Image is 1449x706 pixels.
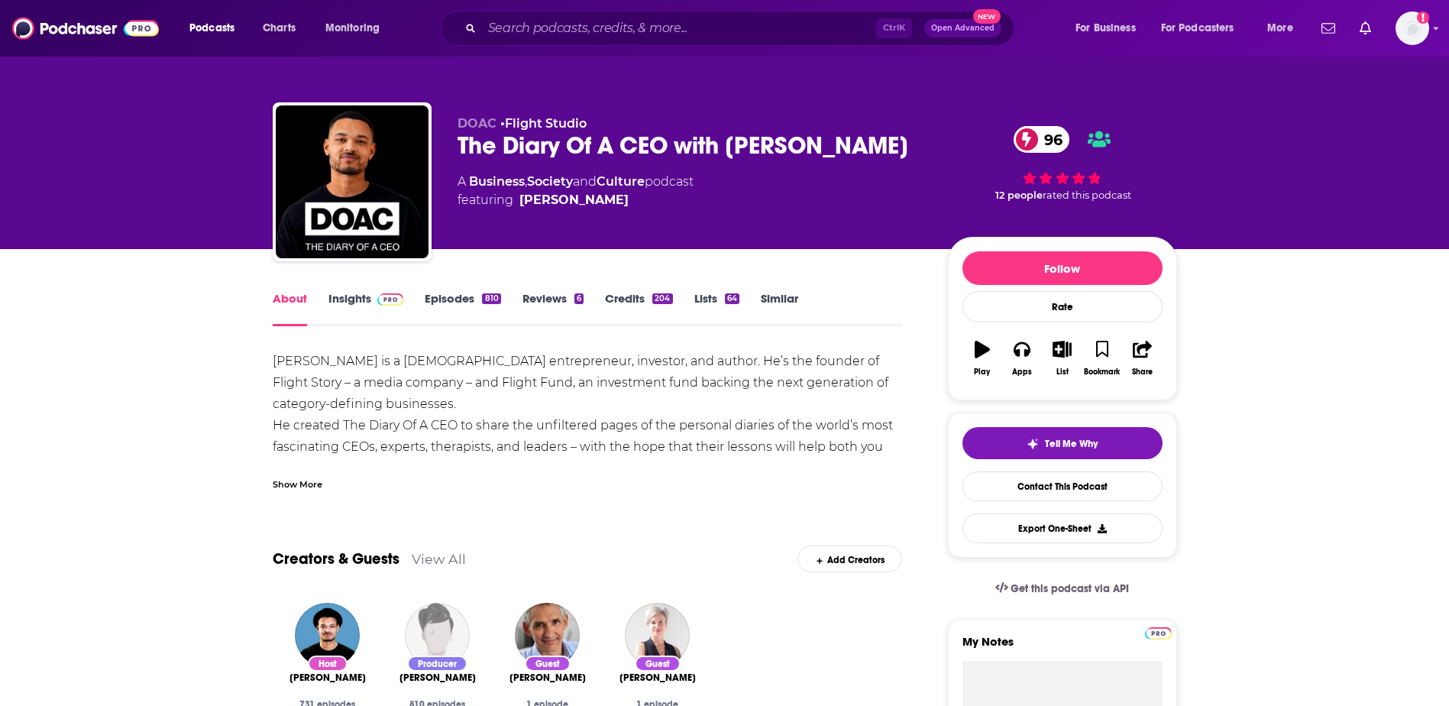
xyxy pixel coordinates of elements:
[412,551,466,567] a: View All
[725,293,739,304] div: 64
[253,16,305,40] a: Charts
[694,291,739,326] a: Lists64
[924,19,1001,37] button: Open AdvancedNew
[962,634,1163,661] label: My Notes
[308,656,348,672] div: Host
[1354,15,1377,41] a: Show notifications dropdown
[425,291,500,326] a: Episodes810
[1145,625,1172,640] a: Pro website
[974,368,990,377] div: Play
[1084,368,1120,377] div: Bookmark
[619,672,696,684] a: Dr. Tyna Moore
[1122,331,1162,386] button: Share
[1014,126,1070,153] a: 96
[1082,331,1122,386] button: Bookmark
[619,672,696,684] span: [PERSON_NAME]
[482,16,876,40] input: Search podcasts, credits, & more...
[525,656,571,672] div: Guest
[574,293,584,304] div: 6
[399,672,476,684] span: [PERSON_NAME]
[625,603,690,668] img: Dr. Tyna Moore
[652,293,672,304] div: 204
[1075,18,1136,39] span: For Business
[962,471,1163,501] a: Contact This Podcast
[399,672,476,684] a: Jack Sylvester
[995,189,1043,201] span: 12 people
[983,570,1142,607] a: Get this podcast via API
[289,672,366,684] a: Steven Bartlett
[482,293,500,304] div: 810
[597,174,645,189] a: Culture
[12,14,159,43] img: Podchaser - Follow, Share and Rate Podcasts
[1029,126,1070,153] span: 96
[315,16,399,40] button: open menu
[527,174,573,189] a: Society
[273,351,903,629] div: [PERSON_NAME] is a [DEMOGRAPHIC_DATA] entrepreneur, investor, and author. He’s the founder of Fli...
[458,116,496,131] span: DOAC
[1417,11,1429,24] svg: Add a profile image
[522,291,584,326] a: Reviews6
[1396,11,1429,45] button: Show profile menu
[189,18,234,39] span: Podcasts
[377,293,404,306] img: Podchaser Pro
[876,18,912,38] span: Ctrl K
[273,549,399,568] a: Creators & Guests
[405,603,470,668] img: Jack Sylvester
[1045,438,1098,450] span: Tell Me Why
[962,513,1163,543] button: Export One-Sheet
[500,116,587,131] span: •
[973,9,1001,24] span: New
[458,173,694,209] div: A podcast
[515,603,580,668] img: Tim Spector
[519,191,629,209] a: Steven Bartlett
[1151,16,1257,40] button: open menu
[1396,11,1429,45] span: Logged in as esmith_bg
[1043,189,1131,201] span: rated this podcast
[525,174,527,189] span: ,
[931,24,995,32] span: Open Advanced
[1056,368,1069,377] div: List
[948,116,1177,211] div: 96 12 peoplerated this podcast
[962,427,1163,459] button: tell me why sparkleTell Me Why
[295,603,360,668] img: Steven Bartlett
[761,291,798,326] a: Similar
[1257,16,1312,40] button: open menu
[1132,368,1153,377] div: Share
[1012,368,1032,377] div: Apps
[469,174,525,189] a: Business
[454,11,1029,46] div: Search podcasts, credits, & more...
[1011,582,1129,595] span: Get this podcast via API
[1145,627,1172,640] img: Podchaser Pro
[509,672,586,684] a: Tim Spector
[605,291,672,326] a: Credits204
[1396,11,1429,45] img: User Profile
[962,331,1002,386] button: Play
[1027,438,1039,450] img: tell me why sparkle
[179,16,254,40] button: open menu
[509,672,586,684] span: [PERSON_NAME]
[276,105,429,258] img: The Diary Of A CEO with Steven Bartlett
[1042,331,1082,386] button: List
[325,18,380,39] span: Monitoring
[635,656,681,672] div: Guest
[1267,18,1293,39] span: More
[263,18,296,39] span: Charts
[407,656,467,672] div: Producer
[505,116,587,131] a: Flight Studio
[573,174,597,189] span: and
[328,291,404,326] a: InsightsPodchaser Pro
[962,251,1163,285] button: Follow
[289,672,366,684] span: [PERSON_NAME]
[273,291,307,326] a: About
[962,291,1163,322] div: Rate
[1161,18,1234,39] span: For Podcasters
[1315,15,1341,41] a: Show notifications dropdown
[458,191,694,209] span: featuring
[1002,331,1042,386] button: Apps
